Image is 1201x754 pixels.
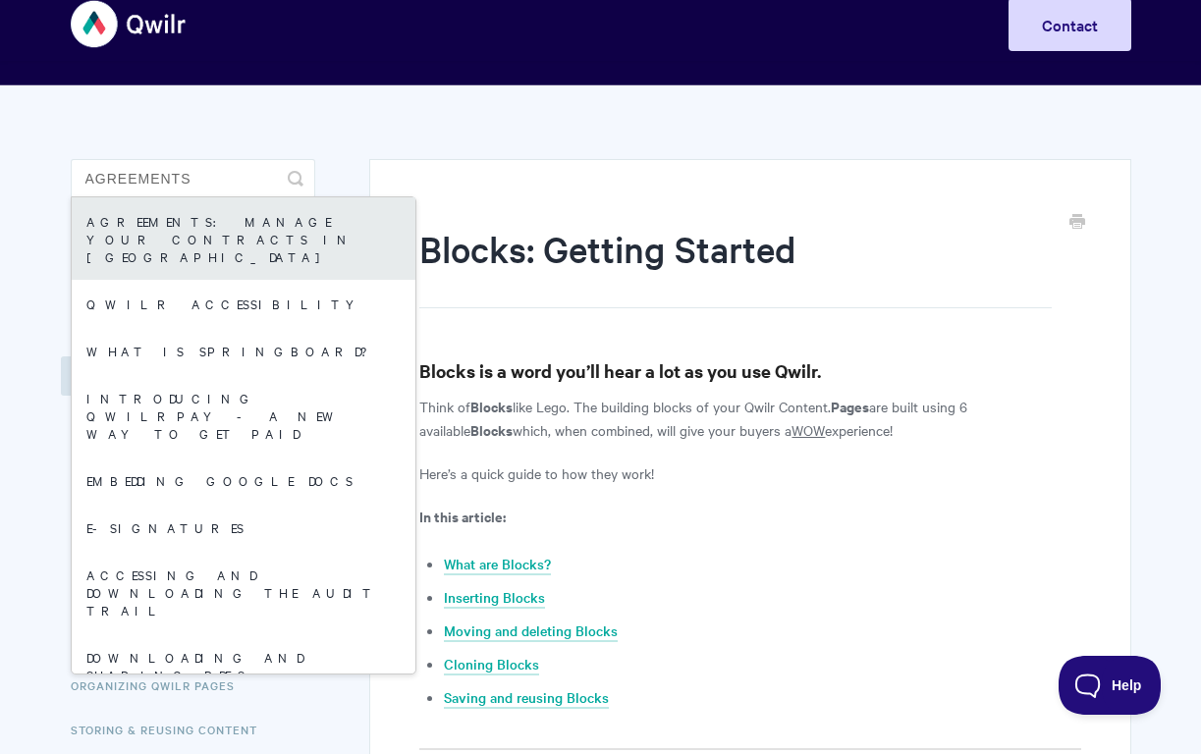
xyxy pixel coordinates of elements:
[419,461,1080,485] p: Here’s a quick guide to how they work!
[61,356,245,396] a: Blocks and Widgets
[419,395,1080,442] p: Think of like Lego. The building blocks of your Qwilr Content. are built using 6 available which,...
[72,457,415,504] a: Embedding Google Docs
[470,396,513,416] strong: Blocks
[444,620,618,642] a: Moving and deleting Blocks
[419,357,1080,385] h3: Blocks is a word you’ll hear a lot as you use Qwilr.
[1069,212,1085,234] a: Print this Article
[71,666,249,705] a: Organizing Qwilr Pages
[72,633,415,698] a: Downloading and sharing PDFs
[72,197,415,280] a: Agreements: Manage your Contracts in [GEOGRAPHIC_DATA]
[470,419,513,440] strong: Blocks
[71,159,315,198] input: Search
[72,374,415,457] a: Introducing QwilrPay - A New Way to Get Paid
[72,551,415,633] a: Accessing and downloading the Audit Trail
[444,654,539,675] a: Cloning Blocks
[72,504,415,551] a: E-signatures
[444,587,545,609] a: Inserting Blocks
[792,420,825,440] u: WOW
[71,710,272,749] a: Storing & Reusing Content
[72,280,415,327] a: Qwilr Accessibility
[444,554,551,575] a: What are Blocks?
[831,396,869,416] strong: Pages
[1059,656,1162,715] iframe: Toggle Customer Support
[419,506,506,526] strong: In this article:
[72,327,415,374] a: What is Springboard?
[419,224,1051,308] h1: Blocks: Getting Started
[444,687,609,709] a: Saving and reusing Blocks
